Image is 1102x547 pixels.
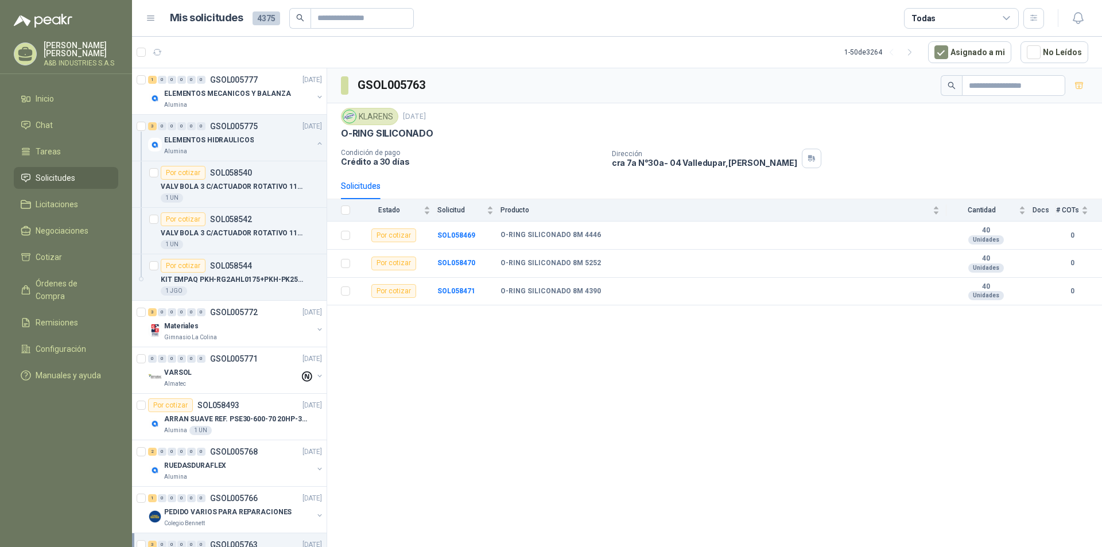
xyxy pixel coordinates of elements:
[148,398,193,412] div: Por cotizar
[168,76,176,84] div: 0
[170,10,243,26] h1: Mis solicitudes
[164,460,226,471] p: RUEDASDURAFLEX
[168,122,176,130] div: 0
[164,379,186,389] p: Almatec
[177,122,186,130] div: 0
[164,414,307,425] p: ARRAN SUAVE REF. PSE30-600-70 20HP-30A
[371,228,416,242] div: Por cotizar
[132,161,327,208] a: Por cotizarSOL058540VALV BOLA 3 C/ACTUADOR ROTATIVO 110 VAC1 UN
[500,287,601,296] b: O-RING SILICONADO 8M 4390
[164,507,292,518] p: PEDIDO VARIOS PARA REPARACIONES
[187,448,196,456] div: 0
[302,307,322,318] p: [DATE]
[164,472,187,482] p: Alumina
[948,82,956,90] span: search
[36,145,61,158] span: Tareas
[500,231,601,240] b: O-RING SILICONADO 8M 4446
[148,352,324,389] a: 0 0 0 0 0 0 GSOL005771[DATE] Company LogoVARSOLAlmatec
[158,308,166,316] div: 0
[148,73,324,110] a: 1 0 0 0 0 0 GSOL005777[DATE] Company LogoELEMENTOS MECANICOS Y BALANZAAlumina
[161,240,183,249] div: 1 UN
[968,291,1004,300] div: Unidades
[14,14,72,28] img: Logo peakr
[148,417,162,430] img: Company Logo
[946,199,1033,222] th: Cantidad
[14,88,118,110] a: Inicio
[148,324,162,337] img: Company Logo
[148,370,162,384] img: Company Logo
[1056,286,1088,297] b: 0
[44,60,118,67] p: A&B INDUSTRIES S.A.S
[168,355,176,363] div: 0
[14,167,118,189] a: Solicitudes
[36,92,54,105] span: Inicio
[302,493,322,504] p: [DATE]
[210,215,252,223] p: SOL058542
[197,76,205,84] div: 0
[36,343,86,355] span: Configuración
[341,149,603,157] p: Condición de pago
[158,355,166,363] div: 0
[168,448,176,456] div: 0
[14,246,118,268] a: Cotizar
[341,180,381,192] div: Solicitudes
[161,228,304,239] p: VALV BOLA 3 C/ACTUADOR ROTATIVO 110 VAC
[189,426,212,435] div: 1 UN
[1056,206,1079,214] span: # COTs
[358,76,427,94] h3: GSOL005763
[177,448,186,456] div: 0
[341,108,398,125] div: KLARENS
[148,119,324,156] a: 3 0 0 0 0 0 GSOL005775[DATE] Company LogoELEMENTOS HIDRAULICOSAlumina
[14,338,118,360] a: Configuración
[500,206,930,214] span: Producto
[14,312,118,333] a: Remisiones
[36,224,88,237] span: Negociaciones
[911,12,936,25] div: Todas
[210,76,258,84] p: GSOL005777
[437,287,475,295] b: SOL058471
[197,494,205,502] div: 0
[164,135,254,146] p: ELEMENTOS HIDRAULICOS
[343,110,356,123] img: Company Logo
[148,445,324,482] a: 2 0 0 0 0 0 GSOL005768[DATE] Company LogoRUEDASDURAFLEXAlumina
[210,262,252,270] p: SOL058544
[164,426,187,435] p: Alumina
[357,206,421,214] span: Estado
[968,235,1004,245] div: Unidades
[148,76,157,84] div: 1
[210,448,258,456] p: GSOL005768
[210,494,258,502] p: GSOL005766
[928,41,1011,63] button: Asignado a mi
[158,448,166,456] div: 0
[437,231,475,239] b: SOL058469
[500,259,601,268] b: O-RING SILICONADO 8M 5252
[177,494,186,502] div: 0
[132,208,327,254] a: Por cotizarSOL058542VALV BOLA 3 C/ACTUADOR ROTATIVO 110 VAC1 UN
[437,206,484,214] span: Solicitud
[210,122,258,130] p: GSOL005775
[44,41,118,57] p: [PERSON_NAME] [PERSON_NAME]
[371,284,416,298] div: Por cotizar
[341,127,433,139] p: O-RING SILICONADO
[177,308,186,316] div: 0
[148,91,162,105] img: Company Logo
[197,122,205,130] div: 0
[296,14,304,22] span: search
[187,308,196,316] div: 0
[148,491,324,528] a: 1 0 0 0 0 0 GSOL005766[DATE] Company LogoPEDIDO VARIOS PARA REPARACIONESColegio Bennett
[148,122,157,130] div: 3
[1056,258,1088,269] b: 0
[177,76,186,84] div: 0
[164,100,187,110] p: Alumina
[1033,199,1056,222] th: Docs
[844,43,919,61] div: 1 - 50 de 3264
[164,147,187,156] p: Alumina
[161,259,205,273] div: Por cotizar
[36,119,53,131] span: Chat
[437,259,475,267] a: SOL058470
[164,321,199,332] p: Materiales
[946,282,1026,292] b: 40
[168,308,176,316] div: 0
[210,355,258,363] p: GSOL005771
